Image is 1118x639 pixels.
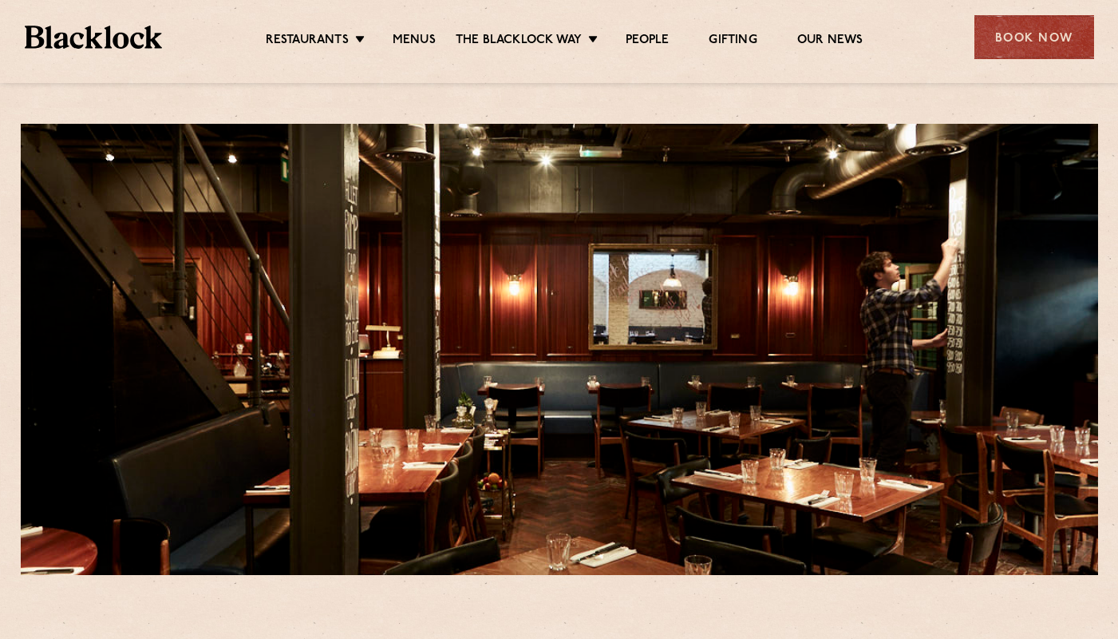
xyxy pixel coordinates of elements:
a: Menus [393,33,436,50]
img: BL_Textured_Logo-footer-cropped.svg [25,26,163,49]
a: The Blacklock Way [456,33,582,50]
a: Restaurants [266,33,349,50]
div: Book Now [974,15,1094,59]
a: People [626,33,669,50]
a: Our News [797,33,863,50]
a: Gifting [709,33,757,50]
